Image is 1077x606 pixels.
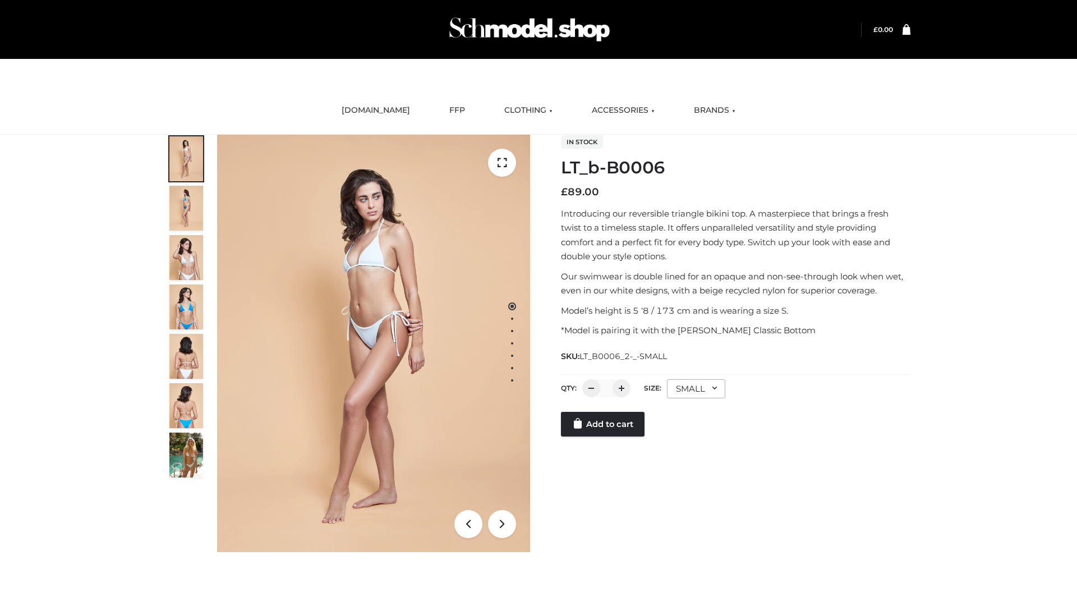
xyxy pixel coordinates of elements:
span: LT_B0006_2-_-SMALL [579,351,667,361]
span: £ [873,25,878,34]
p: Our swimwear is double lined for an opaque and non-see-through look when wet, even in our white d... [561,269,910,298]
label: QTY: [561,384,577,392]
img: ArielClassicBikiniTop_CloudNine_AzureSky_OW114ECO_8-scaled.jpg [169,383,203,428]
img: ArielClassicBikiniTop_CloudNine_AzureSky_OW114ECO_4-scaled.jpg [169,284,203,329]
div: SMALL [667,379,725,398]
bdi: 89.00 [561,186,599,198]
h1: LT_b-B0006 [561,158,910,178]
span: In stock [561,135,603,149]
p: *Model is pairing it with the [PERSON_NAME] Classic Bottom [561,323,910,338]
a: £0.00 [873,25,893,34]
p: Introducing our reversible triangle bikini top. A masterpiece that brings a fresh twist to a time... [561,206,910,264]
a: Add to cart [561,412,645,437]
img: ArielClassicBikiniTop_CloudNine_AzureSky_OW114ECO_7-scaled.jpg [169,334,203,379]
a: CLOTHING [496,98,561,123]
img: ArielClassicBikiniTop_CloudNine_AzureSky_OW114ECO_3-scaled.jpg [169,235,203,280]
bdi: 0.00 [873,25,893,34]
img: Arieltop_CloudNine_AzureSky2.jpg [169,433,203,478]
span: SKU: [561,350,668,363]
label: Size: [644,384,661,392]
a: BRANDS [685,98,744,123]
img: ArielClassicBikiniTop_CloudNine_AzureSky_OW114ECO_1-scaled.jpg [169,136,203,181]
img: ArielClassicBikiniTop_CloudNine_AzureSky_OW114ECO_2-scaled.jpg [169,186,203,231]
span: £ [561,186,568,198]
p: Model’s height is 5 ‘8 / 173 cm and is wearing a size S. [561,304,910,318]
a: FFP [441,98,473,123]
img: Schmodel Admin 964 [445,7,614,52]
img: ArielClassicBikiniTop_CloudNine_AzureSky_OW114ECO_1 [217,135,530,552]
a: [DOMAIN_NAME] [333,98,418,123]
a: ACCESSORIES [583,98,663,123]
